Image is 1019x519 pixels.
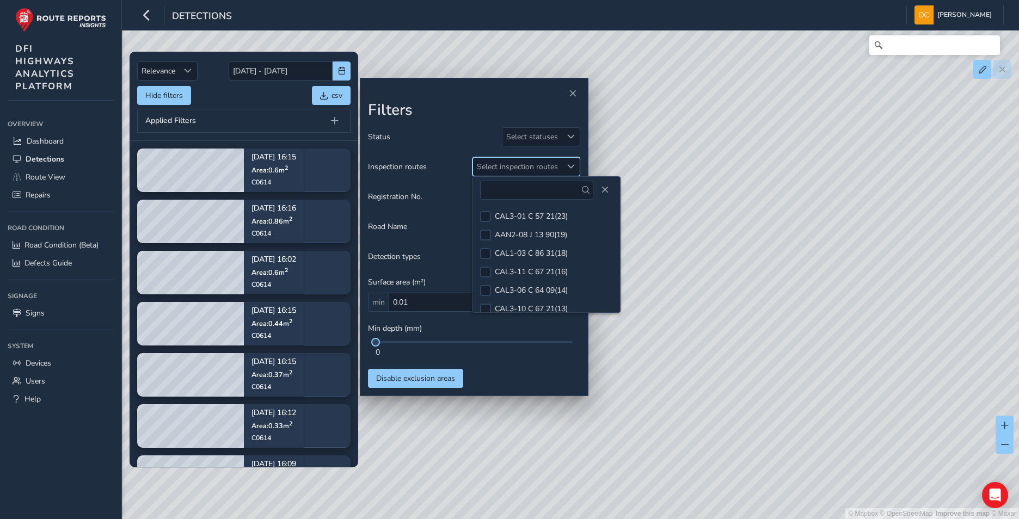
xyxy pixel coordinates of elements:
[495,285,568,295] div: CAL3-06 C 64 09 ( 14 )
[251,359,296,366] p: [DATE] 16:15
[8,354,114,372] a: Devices
[251,165,288,175] span: Area: 0.6 m
[982,482,1008,508] div: Open Intercom Messenger
[251,331,296,340] div: C0614
[251,421,292,430] span: Area: 0.33 m
[495,248,568,258] div: CAL1-03 C 86 31 ( 18 )
[8,220,114,236] div: Road Condition
[251,461,296,468] p: [DATE] 16:09
[179,62,197,80] div: Sort by Date
[8,150,114,168] a: Detections
[289,215,292,223] sup: 2
[251,229,296,238] div: C0614
[368,221,407,232] span: Road Name
[15,8,106,32] img: rr logo
[251,307,296,315] p: [DATE] 16:15
[376,347,573,357] div: 0
[8,288,114,304] div: Signage
[368,323,422,333] span: Min depth (mm)
[26,172,65,182] span: Route View
[8,132,114,150] a: Dashboard
[172,9,232,24] span: Detections
[251,268,288,277] span: Area: 0.6 m
[289,317,292,325] sup: 2
[26,308,45,318] span: Signs
[251,319,292,328] span: Area: 0.44 m
[8,338,114,354] div: System
[26,190,51,200] span: Repairs
[495,211,568,221] div: CAL3-01 C 57 21 ( 23 )
[251,280,296,289] div: C0614
[145,117,196,125] span: Applied Filters
[473,158,562,176] div: Select inspection routes
[495,230,567,240] div: AAN2-08 J 13 90 ( 19 )
[285,164,288,172] sup: 2
[8,304,114,322] a: Signs
[914,5,934,24] img: diamond-layout
[495,304,568,314] div: CAL3-10 C 67 21 ( 13 )
[389,293,474,312] input: 0
[502,128,562,146] div: Select statuses
[8,116,114,132] div: Overview
[565,86,580,101] button: Close
[26,154,64,164] span: Detections
[869,35,1000,55] input: Search
[368,162,427,172] span: Inspection routes
[251,370,292,379] span: Area: 0.37 m
[8,390,114,408] a: Help
[289,419,292,428] sup: 2
[368,369,463,388] button: Disable exclusion areas
[368,132,390,142] span: Status
[251,410,296,417] p: [DATE] 16:12
[251,154,296,162] p: [DATE] 16:15
[26,376,45,386] span: Users
[251,205,296,213] p: [DATE] 16:16
[495,267,568,277] div: CAL3-11 C 67 21 ( 16 )
[251,256,296,264] p: [DATE] 16:02
[251,382,296,391] div: C0614
[937,5,992,24] span: [PERSON_NAME]
[285,266,288,274] sup: 2
[312,86,351,105] button: csv
[8,236,114,254] a: Road Condition (Beta)
[24,258,72,268] span: Defects Guide
[8,186,114,204] a: Repairs
[26,358,51,368] span: Devices
[27,136,64,146] span: Dashboard
[251,217,292,226] span: Area: 0.86 m
[251,178,296,187] div: C0614
[8,372,114,390] a: Users
[914,5,996,24] button: [PERSON_NAME]
[368,251,421,262] span: Detection types
[8,254,114,272] a: Defects Guide
[24,394,41,404] span: Help
[24,240,99,250] span: Road Condition (Beta)
[368,293,389,312] span: min
[15,42,75,92] span: DFI HIGHWAYS ANALYTICS PLATFORM
[332,90,342,101] span: csv
[8,168,114,186] a: Route View
[138,62,179,80] span: Relevance
[251,434,296,442] div: C0614
[368,191,422,202] span: Registration No.
[368,101,580,120] h2: Filters
[368,277,426,287] span: Surface area (m²)
[289,368,292,376] sup: 2
[597,182,612,197] button: Close
[137,86,191,105] button: Hide filters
